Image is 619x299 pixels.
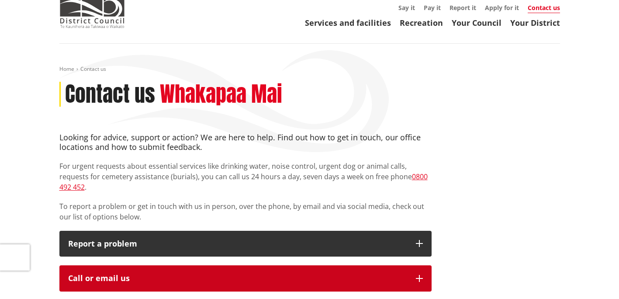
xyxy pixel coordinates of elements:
p: For urgent requests about essential services like drinking water, noise control, urgent dog or an... [59,161,432,192]
button: Call or email us [59,265,432,292]
div: Call or email us [68,274,407,283]
a: Say it [398,3,415,12]
h4: Looking for advice, support or action? We are here to help. Find out how to get in touch, our off... [59,133,432,152]
a: Apply for it [485,3,519,12]
a: Contact us [528,3,560,13]
a: Home [59,65,74,73]
a: Report it [450,3,476,12]
a: Your District [510,17,560,28]
iframe: Messenger Launcher [579,262,610,294]
a: Pay it [424,3,441,12]
span: Contact us [80,65,106,73]
a: Your Council [452,17,501,28]
a: 0800 492 452 [59,172,428,192]
button: Report a problem [59,231,432,257]
nav: breadcrumb [59,66,560,73]
p: To report a problem or get in touch with us in person, over the phone, by email and via social me... [59,201,432,222]
h1: Contact us [65,82,155,107]
h2: Whakapaa Mai [160,82,282,107]
a: Recreation [400,17,443,28]
a: Services and facilities [305,17,391,28]
p: Report a problem [68,240,407,248]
